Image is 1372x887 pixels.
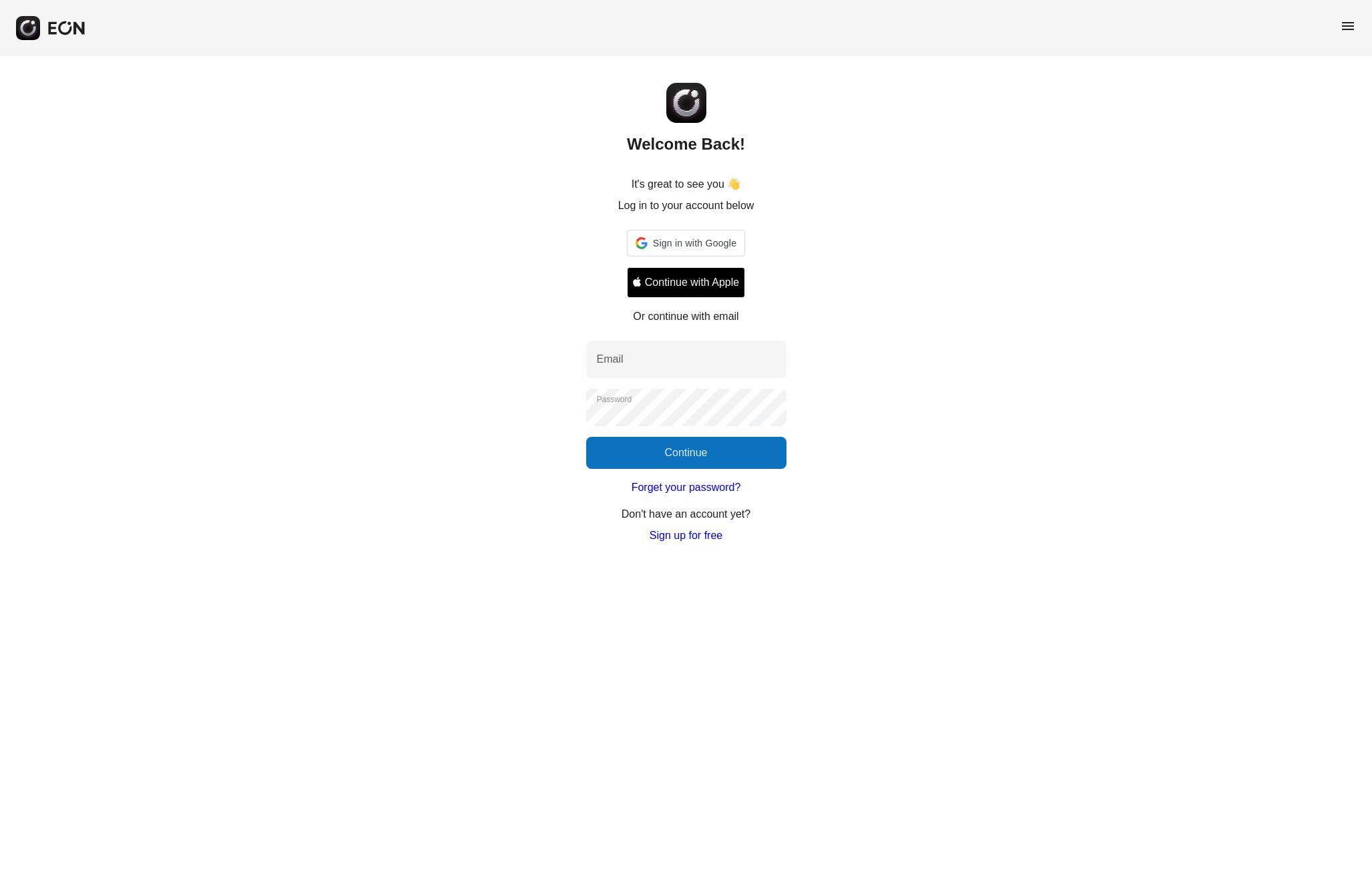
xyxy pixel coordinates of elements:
a: Sign up for free [650,528,722,544]
p: Or continue with email [633,309,738,325]
label: Password [597,394,632,405]
button: Signin with apple ID [627,267,745,298]
h2: Welcome Back! [627,134,745,155]
div: Sign in with Google [627,230,745,256]
p: Log in to your account below [618,198,754,214]
p: Don't have an account yet? [622,506,750,522]
button: Continue [586,437,786,469]
label: Email [597,351,624,367]
a: Forget your password? [632,480,741,496]
span: menu [1340,18,1356,34]
span: Sign in with Google [653,235,736,251]
p: It's great to see you 👋 [632,176,741,192]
